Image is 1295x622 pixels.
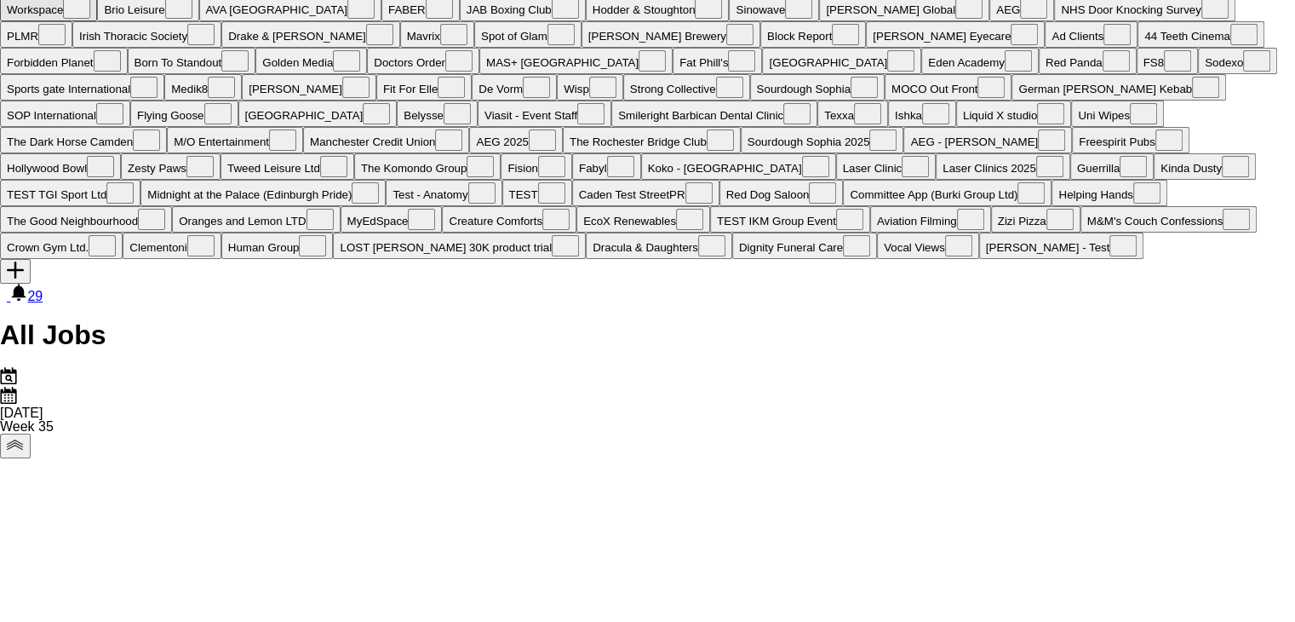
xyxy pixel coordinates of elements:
button: MyEdSpace [341,206,443,233]
button: Freespirit Pubs [1072,127,1189,153]
button: Fision [501,153,572,180]
button: Zizi Pizza [991,206,1080,233]
button: Liquid X studio [956,101,1071,127]
button: TEST IKM Group Event [710,206,870,233]
button: Laser Clinics 2025 [936,153,1070,180]
button: Smileright Barbican Dental Clinic [611,101,817,127]
button: Ad Clients [1045,21,1137,48]
button: German [PERSON_NAME] Kebab [1011,74,1226,101]
button: [PERSON_NAME] - Test [979,233,1144,259]
button: EcoX Renewables [576,206,710,233]
button: M/O Entertainment [167,127,303,153]
iframe: Chat Widget [1210,540,1295,622]
button: Born To Standout [128,48,256,74]
button: [PERSON_NAME] Brewery [582,21,760,48]
button: Manchester Credit Union [303,127,469,153]
button: Creature Comforts [442,206,576,233]
button: The Rochester Bridge Club [563,127,741,153]
button: Doctors Order [367,48,479,74]
button: AEG 2025 [469,127,563,153]
button: Oranges and Lemon LTD [172,206,340,233]
button: Dignity Funeral Care [732,233,877,259]
button: Kinda Dusty [1154,153,1256,180]
button: Koko - [GEOGRAPHIC_DATA] [641,153,836,180]
button: Human Group [221,233,334,259]
button: Irish Thoracic Society [72,21,221,48]
button: Mavrix [400,21,474,48]
button: Texxa [817,101,888,127]
button: 44 Teeth Cinema [1137,21,1264,48]
button: Fit For Elle [376,74,472,101]
button: Eden Academy [921,48,1039,74]
button: Drake & [PERSON_NAME] [221,21,399,48]
button: Caden Test StreetPR [572,180,719,206]
button: Clementoni [123,233,221,259]
button: Golden Media [255,48,367,74]
button: Uni Wipes [1071,101,1164,127]
button: [GEOGRAPHIC_DATA] [762,48,921,74]
button: Sodexo [1198,48,1277,74]
button: Ishka [888,101,956,127]
button: TEST [502,180,572,206]
button: Strong Collective [623,74,750,101]
button: Fabyl [572,153,641,180]
button: M&M's Couch Confessions [1080,206,1258,233]
button: Flying Goose [130,101,238,127]
button: Red Panda [1039,48,1137,74]
button: Wisp [557,74,623,101]
button: Medik8 [164,74,242,101]
button: De Vorm [472,74,557,101]
button: Fat Phill's [673,48,762,74]
button: [GEOGRAPHIC_DATA] [238,101,398,127]
button: The Komondo Group [354,153,501,180]
button: [PERSON_NAME] Eyecare [866,21,1045,48]
button: Guerrilla [1070,153,1154,180]
button: Sourdough Sophia 2025 [741,127,904,153]
button: Aviation Filming [870,206,991,233]
button: Laser Clinic [836,153,937,180]
button: LOST [PERSON_NAME] 30K product trial [333,233,586,259]
button: MAS+ [GEOGRAPHIC_DATA] [479,48,673,74]
button: Dracula & Daughters [586,233,732,259]
button: Sourdough Sophia [750,74,885,101]
button: Zesty Paws [121,153,221,180]
button: Midnight at the Palace (Edinburgh Pride) [140,180,386,206]
a: 29 [10,289,43,303]
button: Red Dog Saloon [719,180,844,206]
span: 29 [27,289,43,303]
button: Tweed Leisure Ltd [221,153,354,180]
button: Committee App (Burki Group Ltd) [843,180,1051,206]
button: Helping Hands [1051,180,1166,206]
button: Test - Anatomy [386,180,501,206]
button: [PERSON_NAME] [242,74,376,101]
button: Viasit - Event Staff [478,101,611,127]
button: AEG - [PERSON_NAME] [903,127,1072,153]
button: MOCO Out Front [885,74,1011,101]
button: Belysse [397,101,478,127]
button: Block Report [760,21,866,48]
button: FS8 [1137,48,1198,74]
button: Spot of Glam [474,21,582,48]
button: Vocal Views [877,233,979,259]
